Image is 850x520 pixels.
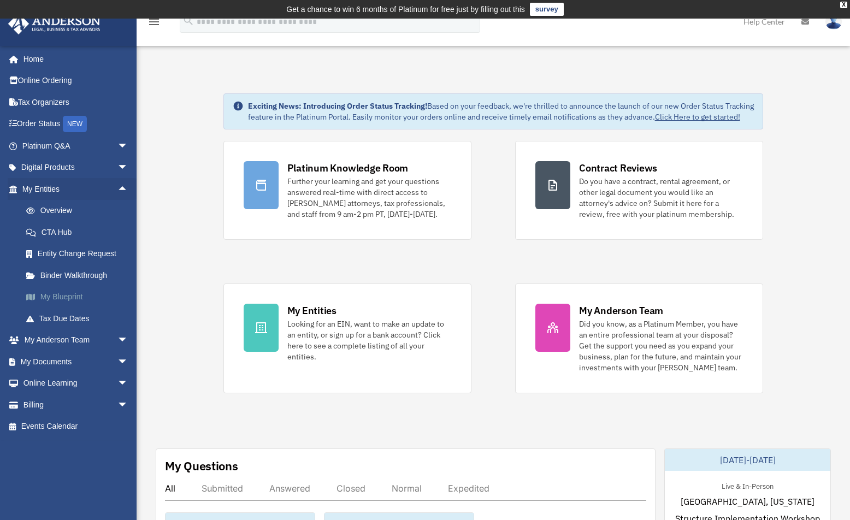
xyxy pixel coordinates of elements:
[8,394,145,416] a: Billingarrow_drop_down
[8,91,145,113] a: Tax Organizers
[165,483,175,494] div: All
[117,135,139,157] span: arrow_drop_down
[840,2,847,8] div: close
[579,318,743,373] div: Did you know, as a Platinum Member, you have an entire professional team at your disposal? Get th...
[515,141,763,240] a: Contract Reviews Do you have a contract, rental agreement, or other legal document you would like...
[655,112,740,122] a: Click Here to get started!
[269,483,310,494] div: Answered
[117,394,139,416] span: arrow_drop_down
[117,157,139,179] span: arrow_drop_down
[15,243,145,265] a: Entity Change Request
[8,329,145,351] a: My Anderson Teamarrow_drop_down
[248,101,754,122] div: Based on your feedback, we're thrilled to announce the launch of our new Order Status Tracking fe...
[15,264,145,286] a: Binder Walkthrough
[8,70,145,92] a: Online Ordering
[579,304,663,317] div: My Anderson Team
[8,135,145,157] a: Platinum Q&Aarrow_drop_down
[165,458,238,474] div: My Questions
[287,318,451,362] div: Looking for an EIN, want to make an update to an entity, or sign up for a bank account? Click her...
[182,15,194,27] i: search
[223,283,471,393] a: My Entities Looking for an EIN, want to make an update to an entity, or sign up for a bank accoun...
[15,308,145,329] a: Tax Due Dates
[202,483,243,494] div: Submitted
[287,161,409,175] div: Platinum Knowledge Room
[117,351,139,373] span: arrow_drop_down
[15,221,145,243] a: CTA Hub
[713,480,782,491] div: Live & In-Person
[223,141,471,240] a: Platinum Knowledge Room Further your learning and get your questions answered real-time with dire...
[248,101,427,111] strong: Exciting News: Introducing Order Status Tracking!
[579,176,743,220] div: Do you have a contract, rental agreement, or other legal document you would like an attorney's ad...
[530,3,564,16] a: survey
[8,351,145,373] a: My Documentsarrow_drop_down
[287,304,337,317] div: My Entities
[392,483,422,494] div: Normal
[286,3,525,16] div: Get a chance to win 6 months of Platinum for free just by filling out this
[287,176,451,220] div: Further your learning and get your questions answered real-time with direct access to [PERSON_NAM...
[579,161,657,175] div: Contract Reviews
[515,283,763,393] a: My Anderson Team Did you know, as a Platinum Member, you have an entire professional team at your...
[337,483,365,494] div: Closed
[8,373,145,394] a: Online Learningarrow_drop_down
[147,15,161,28] i: menu
[8,416,145,438] a: Events Calendar
[117,329,139,352] span: arrow_drop_down
[665,449,830,471] div: [DATE]-[DATE]
[117,373,139,395] span: arrow_drop_down
[5,13,104,34] img: Anderson Advisors Platinum Portal
[448,483,489,494] div: Expedited
[15,200,145,222] a: Overview
[681,495,814,508] span: [GEOGRAPHIC_DATA], [US_STATE]
[825,14,842,29] img: User Pic
[8,48,139,70] a: Home
[117,178,139,200] span: arrow_drop_up
[8,178,145,200] a: My Entitiesarrow_drop_up
[8,113,145,135] a: Order StatusNEW
[147,19,161,28] a: menu
[8,157,145,179] a: Digital Productsarrow_drop_down
[15,286,145,308] a: My Blueprint
[63,116,87,132] div: NEW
